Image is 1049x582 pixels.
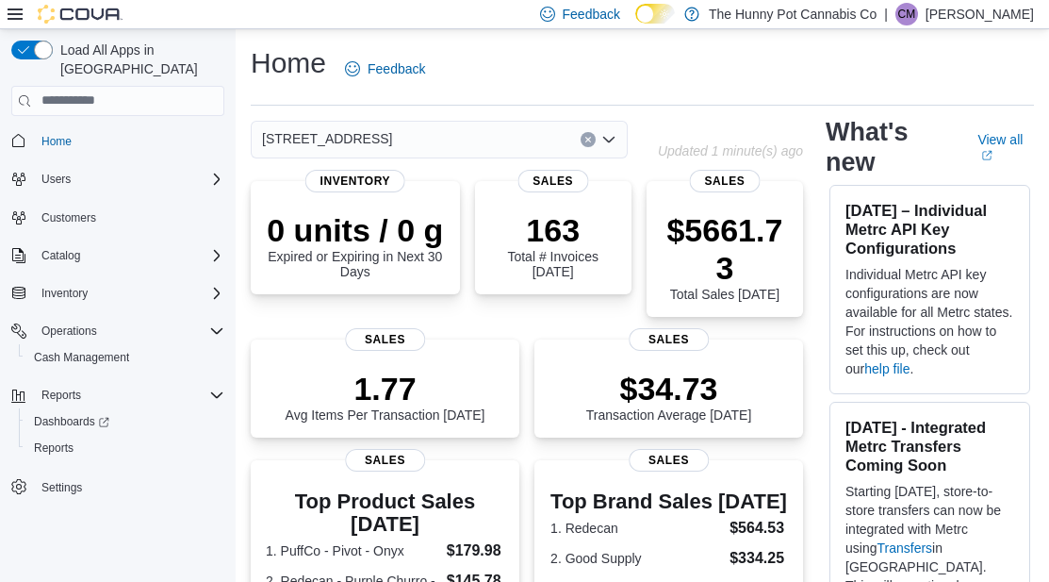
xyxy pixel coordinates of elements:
[635,4,675,24] input: Dark Mode
[884,3,888,25] p: |
[895,3,918,25] div: Corrin Marier
[34,282,95,305] button: Inventory
[34,244,224,267] span: Catalog
[345,449,426,472] span: Sales
[266,491,504,536] h3: Top Product Sales [DATE]
[34,320,224,342] span: Operations
[586,370,752,423] div: Transaction Average [DATE]
[550,519,722,538] dt: 1. Redecan
[4,473,232,500] button: Settings
[34,168,224,191] span: Users
[304,170,405,192] span: Inventory
[517,170,588,192] span: Sales
[368,59,425,78] span: Feedback
[26,410,224,433] span: Dashboards
[490,211,616,249] p: 163
[41,480,82,495] span: Settings
[34,129,224,153] span: Home
[550,491,787,513] h3: Top Brand Sales [DATE]
[4,127,232,155] button: Home
[11,120,224,550] nav: Complex example
[41,324,97,339] span: Operations
[38,5,123,24] img: Cova
[345,328,426,351] span: Sales
[26,437,81,459] a: Reports
[601,132,616,147] button: Open list of options
[635,24,636,25] span: Dark Mode
[34,206,224,229] span: Customers
[4,242,232,269] button: Catalog
[26,346,224,369] span: Cash Management
[586,370,752,407] p: $34.73
[826,117,955,177] h2: What's new
[658,143,803,158] p: Updated 1 minute(s) ago
[26,346,137,369] a: Cash Management
[34,130,79,153] a: Home
[34,207,104,229] a: Customers
[689,170,760,192] span: Sales
[864,361,910,376] a: help file
[845,201,1014,258] h3: [DATE] – Individual Metrc API Key Configurations
[266,541,439,560] dt: 1. PuffCo - Pivot - Onyx
[4,318,232,344] button: Operations
[898,3,916,25] span: CM
[19,435,232,461] button: Reports
[550,549,722,568] dt: 2. Good Supply
[286,370,485,407] p: 1.77
[34,474,224,498] span: Settings
[563,5,620,24] span: Feedback
[629,328,710,351] span: Sales
[286,370,485,423] div: Avg Items Per Transaction [DATE]
[662,211,788,302] div: Total Sales [DATE]
[337,50,433,88] a: Feedback
[926,3,1034,25] p: [PERSON_NAME]
[709,3,877,25] p: The Hunny Pot Cannabis Co
[41,286,88,301] span: Inventory
[34,282,224,305] span: Inventory
[34,441,74,456] span: Reports
[629,449,710,472] span: Sales
[26,437,224,459] span: Reports
[41,210,96,225] span: Customers
[729,547,787,570] dd: $334.25
[447,540,504,562] dd: $179.98
[34,244,88,267] button: Catalog
[4,382,232,408] button: Reports
[4,280,232,307] button: Inventory
[34,414,109,429] span: Dashboards
[662,211,788,287] p: $5661.73
[34,168,78,191] button: Users
[4,166,232,192] button: Users
[581,132,596,147] button: Clear input
[41,248,80,263] span: Catalog
[41,134,72,149] span: Home
[53,41,224,78] span: Load All Apps in [GEOGRAPHIC_DATA]
[34,320,105,342] button: Operations
[34,384,89,407] button: Reports
[877,540,932,556] a: Transfers
[19,408,232,435] a: Dashboards
[251,44,326,82] h1: Home
[981,150,992,161] svg: External link
[262,127,392,150] span: [STREET_ADDRESS]
[26,410,117,433] a: Dashboards
[977,132,1034,162] a: View allExternal link
[266,211,445,249] p: 0 units / 0 g
[41,388,81,403] span: Reports
[729,517,787,540] dd: $564.53
[34,384,224,407] span: Reports
[34,476,90,499] a: Settings
[34,350,129,365] span: Cash Management
[845,265,1014,378] p: Individual Metrc API key configurations are now available for all Metrc states. For instructions ...
[19,344,232,371] button: Cash Management
[41,172,71,187] span: Users
[845,418,1014,474] h3: [DATE] - Integrated Metrc Transfers Coming Soon
[490,211,616,279] div: Total # Invoices [DATE]
[266,211,445,279] div: Expired or Expiring in Next 30 Days
[4,204,232,231] button: Customers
